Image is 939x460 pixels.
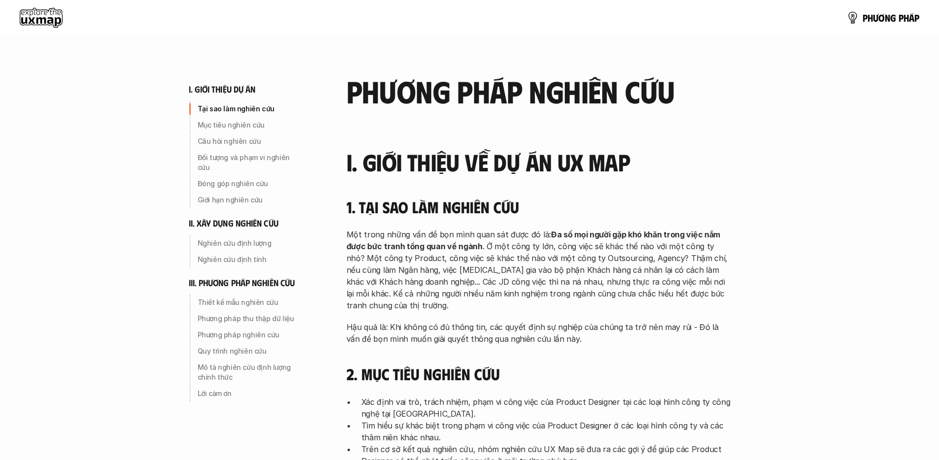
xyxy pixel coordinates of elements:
a: Quy trình nghiên cứu [189,343,307,359]
p: Một trong những vấn đề bọn mình quan sát được đó là: . Ở một công ty lớn, công việc sẽ khác thế n... [347,229,731,311]
a: Giới hạn nghiên cứu [189,192,307,208]
a: Tại sao làm nghiên cứu [189,101,307,117]
h4: 2. Mục tiêu nghiên cứu [347,364,731,383]
p: Giới hạn nghiên cứu [198,195,303,205]
p: Tìm hiểu sự khác biệt trong phạm vi công việc của Product Designer ở các loại hình công ty và các... [361,420,731,443]
a: Mục tiêu nghiên cứu [189,117,307,133]
span: p [863,12,868,23]
a: Phương pháp nghiên cứu [189,327,307,343]
p: Đối tượng và phạm vi nghiên cứu [198,153,303,172]
p: Thiết kế mẫu nghiên cứu [198,297,303,307]
a: Nghiên cứu định tính [189,252,307,267]
p: Quy trình nghiên cứu [198,346,303,356]
span: h [904,12,909,23]
h2: phương pháp nghiên cứu [347,74,731,107]
a: Phương pháp thu thập dữ liệu [189,311,307,327]
a: phươngpháp [847,8,919,28]
p: Câu hỏi nghiên cứu [198,136,303,146]
span: h [868,12,873,23]
p: Đóng góp nghiên cứu [198,179,303,189]
a: Nghiên cứu định lượng [189,235,307,251]
p: Hậu quả là: Khi không có đủ thông tin, các quyết định sự nghiệp của chúng ta trở nên may rủi - Đó... [347,321,731,345]
span: p [914,12,919,23]
span: á [909,12,914,23]
a: Đối tượng và phạm vi nghiên cứu [189,150,307,175]
p: Xác định vai trò, trách nhiệm, phạm vi công việc của Product Designer tại các loại hình công ty c... [361,396,731,420]
span: g [890,12,896,23]
a: Câu hỏi nghiên cứu [189,133,307,149]
h6: ii. xây dựng nghiên cứu [189,218,278,229]
p: Mục tiêu nghiên cứu [198,120,303,130]
a: Lời cảm ơn [189,386,307,401]
a: Mô tả nghiên cứu định lượng chính thức [189,360,307,385]
span: n [885,12,890,23]
p: Mô tả nghiên cứu định lượng chính thức [198,362,303,382]
p: Nghiên cứu định tính [198,255,303,264]
h6: i. giới thiệu dự án [189,84,256,95]
span: ư [873,12,878,23]
p: Nghiên cứu định lượng [198,238,303,248]
p: Phương pháp thu thập dữ liệu [198,314,303,324]
a: Đóng góp nghiên cứu [189,176,307,192]
h3: I. Giới thiệu về dự án UX Map [347,149,731,175]
a: Thiết kế mẫu nghiên cứu [189,295,307,310]
span: p [899,12,904,23]
p: Tại sao làm nghiên cứu [198,104,303,114]
span: ơ [878,12,885,23]
p: Phương pháp nghiên cứu [198,330,303,340]
h6: iii. phương pháp nghiên cứu [189,277,295,289]
p: Lời cảm ơn [198,389,303,398]
h4: 1. Tại sao làm nghiên cứu [347,197,731,216]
